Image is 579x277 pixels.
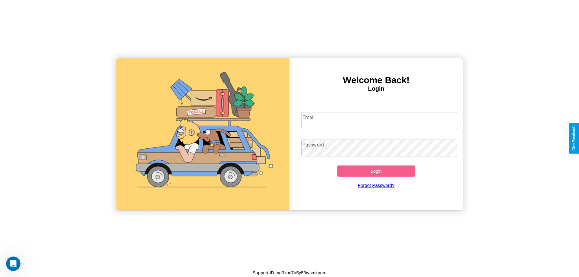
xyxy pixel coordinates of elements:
button: Login [337,165,415,177]
div: Give Feedback [572,126,576,151]
h3: Welcome Back! [289,75,463,85]
p: Support ID: mg3xoc7a5y53wsmkpgm [252,269,326,277]
img: gif [116,58,289,210]
h4: Login [289,85,463,92]
iframe: Intercom live chat [6,257,21,271]
a: Forgot Password? [298,177,454,194]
